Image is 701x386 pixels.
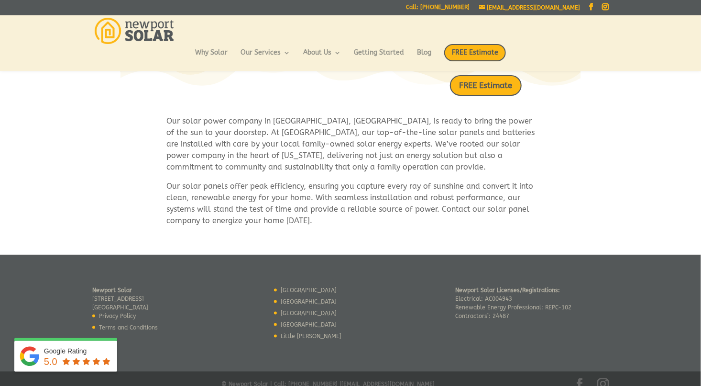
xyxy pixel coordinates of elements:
[241,49,290,66] a: Our Services
[444,44,506,61] span: FREE Estimate
[281,287,337,294] a: [GEOGRAPHIC_DATA]
[99,324,158,331] a: Terms and Conditions
[195,49,228,66] a: Why Solar
[95,18,174,44] img: Newport Solar | Solar Energy Optimized.
[92,286,158,312] p: [STREET_ADDRESS] [GEOGRAPHIC_DATA]
[417,49,431,66] a: Blog
[44,356,57,367] span: 5.0
[456,287,560,294] strong: Newport Solar Licenses/Registrations:
[281,333,341,340] a: Little [PERSON_NAME]
[444,44,506,71] a: FREE Estimate
[479,4,580,11] a: [EMAIL_ADDRESS][DOMAIN_NAME]
[281,310,337,317] a: [GEOGRAPHIC_DATA]
[303,49,341,66] a: About Us
[166,115,535,181] p: Our solar power company in [GEOGRAPHIC_DATA], [GEOGRAPHIC_DATA], is ready to bring the power of t...
[99,313,136,319] a: Privacy Policy
[92,287,132,294] strong: Newport Solar
[281,321,337,328] a: [GEOGRAPHIC_DATA]
[166,181,535,227] p: Our solar panels offer peak efficiency, ensuring you capture every ray of sunshine and convert it...
[281,298,337,305] a: [GEOGRAPHIC_DATA]
[450,75,522,96] a: FREE Estimate
[354,49,404,66] a: Getting Started
[456,286,572,320] p: Electrical: AC004943 Renewable Energy Professional: REPC-102 Contractors’: 24487
[406,4,470,14] a: Call: [PHONE_NUMBER]
[44,346,112,356] div: Google Rating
